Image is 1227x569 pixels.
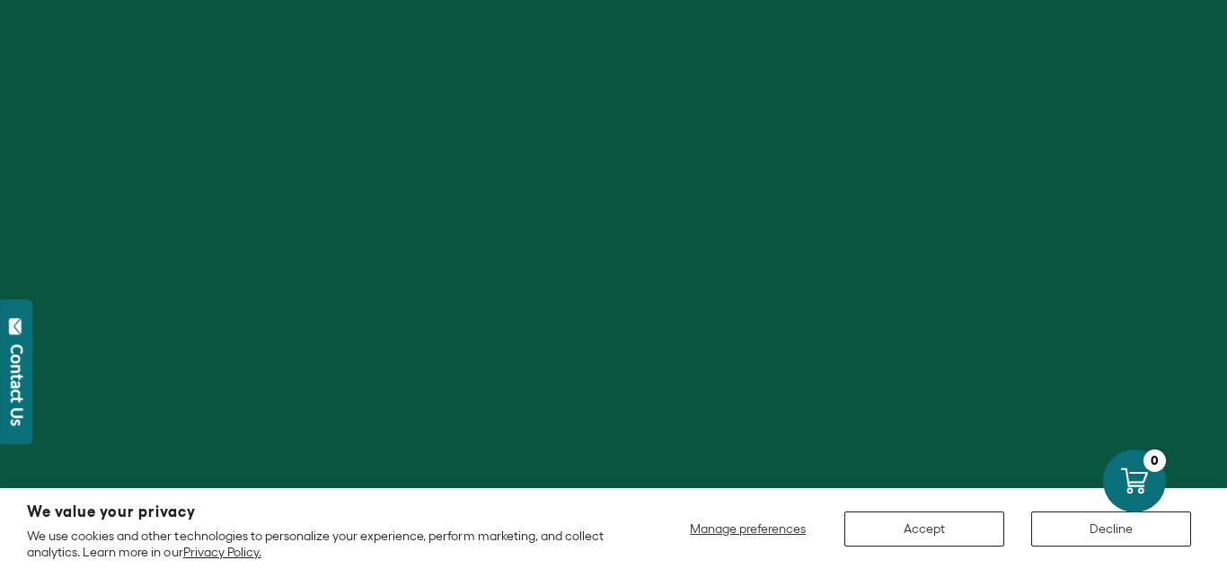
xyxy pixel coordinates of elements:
button: Decline [1031,511,1191,547]
a: Privacy Policy. [183,545,261,559]
div: 0 [1143,449,1166,472]
button: Accept [844,511,1004,547]
span: Manage preferences [690,521,806,536]
button: Manage preferences [679,511,817,547]
p: We use cookies and other technologies to personalize your experience, perform marketing, and coll... [27,528,621,560]
h2: We value your privacy [27,504,621,520]
div: Contact Us [8,344,26,426]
